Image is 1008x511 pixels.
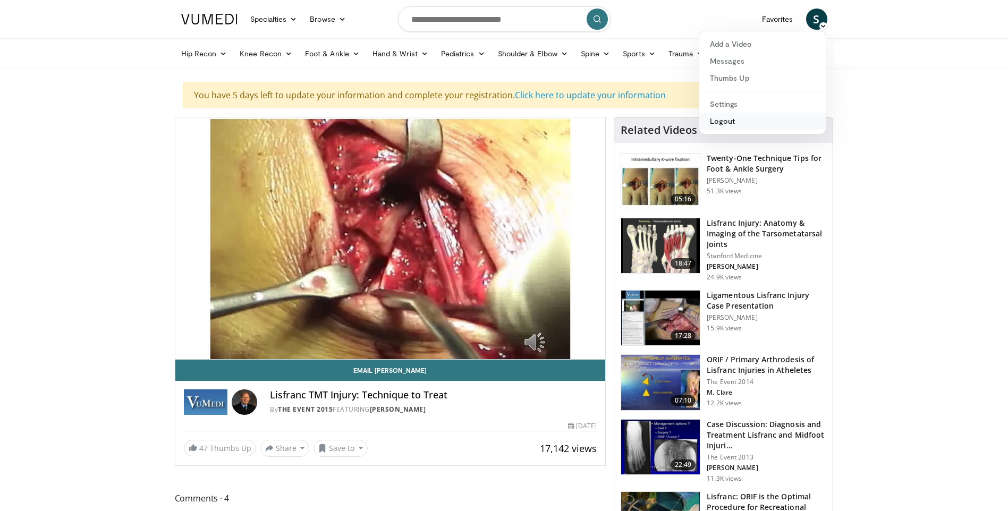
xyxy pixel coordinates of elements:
[492,43,574,64] a: Shoulder & Elbow
[540,442,597,455] span: 17,142 views
[671,330,696,341] span: 17:28
[671,258,696,269] span: 18:47
[184,389,228,415] img: The Event 2015
[662,43,710,64] a: Trauma
[303,8,352,30] a: Browse
[270,389,597,401] h4: Lisfranc TMT Injury: Technique to Treat
[699,96,826,113] a: Settings
[756,8,800,30] a: Favorites
[707,378,826,386] p: The Event 2014
[574,43,616,64] a: Spine
[244,8,304,30] a: Specialties
[707,153,826,174] h3: Twenty-One Technique Tips for Foot & Ankle Surgery
[707,273,742,282] p: 24.9K views
[568,421,597,431] div: [DATE]
[707,187,742,195] p: 51.3K views
[707,453,826,462] p: The Event 2013
[671,395,696,406] span: 07:10
[260,440,310,457] button: Share
[299,43,366,64] a: Foot & Ankle
[232,389,257,415] img: Avatar
[398,6,611,32] input: Search topics, interventions
[699,31,826,134] div: S
[699,36,826,53] a: Add a Video
[707,419,826,451] h3: Case Discussion: Diagnosis and Treatment Lisfranc and Midfoot Injuri…
[435,43,492,64] a: Pediatrics
[233,43,299,64] a: Knee Recon
[707,313,826,322] p: [PERSON_NAME]
[621,420,700,475] img: 9VMYaPmPCVvj9dCH4xMDoxOjBrO-I4W8.150x105_q85_crop-smart_upscale.jpg
[621,218,700,274] img: cf38df8d-9b01-422e-ad42-3a0389097cd5.150x105_q85_crop-smart_upscale.jpg
[175,117,606,360] video-js: Video Player
[314,440,368,457] button: Save to
[621,153,826,209] a: 05:16 Twenty-One Technique Tips for Foot & Ankle Surgery [PERSON_NAME] 51.3K views
[175,360,606,381] a: Email [PERSON_NAME]
[621,419,826,483] a: 22:49 Case Discussion: Diagnosis and Treatment Lisfranc and Midfoot Injuri… The Event 2013 [PERSO...
[621,124,697,137] h4: Related Videos
[707,252,826,260] p: Stanford Medicine
[707,218,826,250] h3: Lisfranc Injury: Anatomy & Imaging of the Tarsometatarsal Joints
[707,290,826,311] h3: Ligamentous Lisfranc Injury Case Presentation
[707,262,826,271] p: [PERSON_NAME]
[671,459,696,470] span: 22:49
[515,89,666,101] a: Click here to update your information
[671,194,696,205] span: 05:16
[278,405,333,414] a: The Event 2015
[199,443,208,453] span: 47
[270,405,597,414] div: By FEATURING
[707,474,742,483] p: 11.3K views
[707,464,826,472] p: [PERSON_NAME]
[181,14,238,24] img: VuMedi Logo
[699,113,826,130] a: Logout
[621,154,700,209] img: 6702e58c-22b3-47ce-9497-b1c0ae175c4c.150x105_q85_crop-smart_upscale.jpg
[183,82,826,108] div: You have 5 days left to update your information and complete your registration.
[707,324,742,333] p: 15.9K views
[699,70,826,87] a: Thumbs Up
[621,290,826,346] a: 17:28 Ligamentous Lisfranc Injury Case Presentation [PERSON_NAME] 15.9K views
[616,43,662,64] a: Sports
[707,354,826,376] h3: ORIF / Primary Arthrodesis of Lisfranc Injuries in Atheletes
[707,176,826,185] p: [PERSON_NAME]
[699,53,826,70] a: Messages
[621,355,700,410] img: 04a586da-fa4e-4ad2-b9fa-91610906b0d2.150x105_q85_crop-smart_upscale.jpg
[806,8,827,30] a: S
[621,218,826,282] a: 18:47 Lisfranc Injury: Anatomy & Imaging of the Tarsometatarsal Joints Stanford Medicine [PERSON_...
[184,440,256,456] a: 47 Thumbs Up
[370,405,426,414] a: [PERSON_NAME]
[175,43,234,64] a: Hip Recon
[621,291,700,346] img: xX2wXF35FJtYfXNX4xMDoxOjByO_JhYE.150x105_q85_crop-smart_upscale.jpg
[621,354,826,411] a: 07:10 ORIF / Primary Arthrodesis of Lisfranc Injuries in Atheletes The Event 2014 M. Clare 12.2K ...
[366,43,435,64] a: Hand & Wrist
[707,399,742,407] p: 12.2K views
[175,491,606,505] span: Comments 4
[707,388,826,397] p: M. Clare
